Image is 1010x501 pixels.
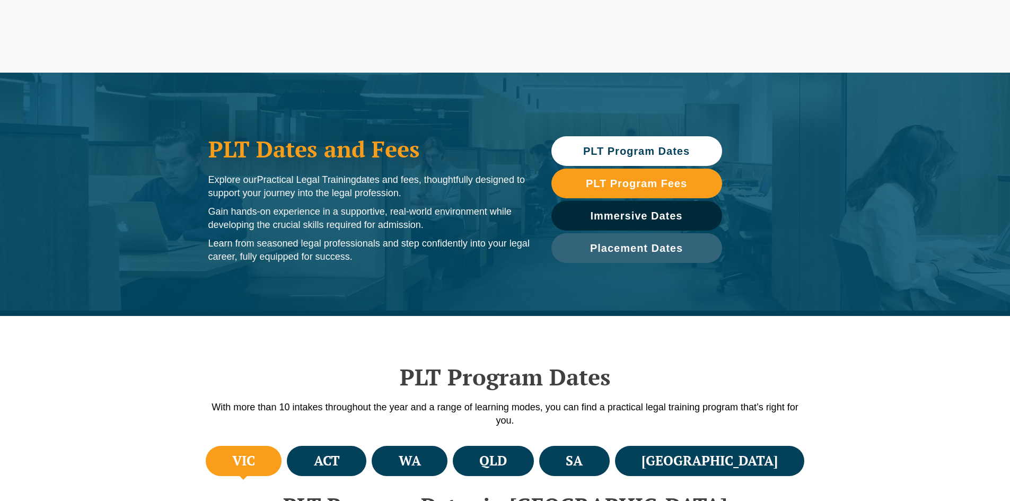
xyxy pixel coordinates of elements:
[399,452,421,470] h4: WA
[551,201,722,231] a: Immersive Dates
[551,169,722,198] a: PLT Program Fees
[566,452,583,470] h4: SA
[203,364,807,390] h2: PLT Program Dates
[208,173,530,200] p: Explore our dates and fees, thoughtfully designed to support your journey into the legal profession.
[551,136,722,166] a: PLT Program Dates
[479,452,507,470] h4: QLD
[590,243,683,253] span: Placement Dates
[314,452,340,470] h4: ACT
[208,136,530,162] h1: PLT Dates and Fees
[551,233,722,263] a: Placement Dates
[257,174,356,185] span: Practical Legal Training
[642,452,778,470] h4: [GEOGRAPHIC_DATA]
[591,210,683,221] span: Immersive Dates
[232,452,255,470] h4: VIC
[586,178,687,189] span: PLT Program Fees
[208,205,530,232] p: Gain hands-on experience in a supportive, real-world environment while developing the crucial ski...
[583,146,690,156] span: PLT Program Dates
[203,401,807,427] p: With more than 10 intakes throughout the year and a range of learning modes, you can find a pract...
[208,237,530,263] p: Learn from seasoned legal professionals and step confidently into your legal career, fully equipp...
